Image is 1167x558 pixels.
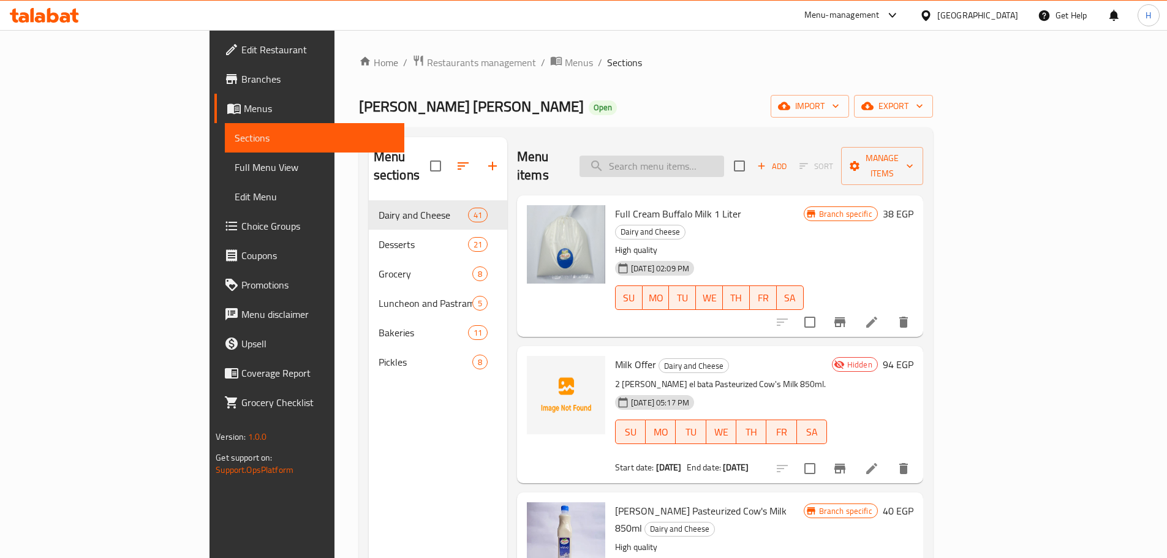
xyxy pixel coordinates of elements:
[214,94,404,123] a: Menus
[889,454,918,483] button: delete
[469,239,487,251] span: 21
[864,99,923,114] span: export
[359,55,933,70] nav: breadcrumb
[766,420,796,444] button: FR
[468,208,488,222] div: items
[241,248,395,263] span: Coupons
[615,420,646,444] button: SU
[598,55,602,70] li: /
[214,358,404,388] a: Coverage Report
[864,315,879,330] a: Edit menu item
[379,237,468,252] span: Desserts
[423,153,448,179] span: Select all sections
[469,327,487,339] span: 11
[802,423,822,441] span: SA
[241,366,395,380] span: Coverage Report
[469,209,487,221] span: 41
[615,243,804,258] p: High quality
[854,95,933,118] button: export
[468,325,488,340] div: items
[214,300,404,329] a: Menu disclaimer
[615,285,643,310] button: SU
[473,356,487,368] span: 8
[216,429,246,445] span: Version:
[468,237,488,252] div: items
[797,420,827,444] button: SA
[777,285,804,310] button: SA
[248,429,267,445] span: 1.0.0
[473,298,487,309] span: 5
[706,420,736,444] button: WE
[616,225,685,239] span: Dairy and Cheese
[235,160,395,175] span: Full Menu View
[369,200,507,230] div: Dairy and Cheese41
[472,296,488,311] div: items
[681,423,701,441] span: TU
[225,182,404,211] a: Edit Menu
[550,55,593,70] a: Menus
[225,153,404,182] a: Full Menu View
[527,205,605,284] img: Full Cream Buffalo Milk 1 Liter
[473,268,487,280] span: 8
[615,459,654,475] span: Start date:
[728,289,745,307] span: TH
[883,502,913,519] h6: 40 EGP
[645,522,714,536] span: Dairy and Cheese
[214,270,404,300] a: Promotions
[565,55,593,70] span: Menus
[889,307,918,337] button: delete
[825,454,855,483] button: Branch-specific-item
[648,289,665,307] span: MO
[214,388,404,417] a: Grocery Checklist
[643,285,670,310] button: MO
[782,289,799,307] span: SA
[755,289,772,307] span: FR
[814,208,877,220] span: Branch specific
[797,309,823,335] span: Select to update
[607,55,642,70] span: Sections
[403,55,407,70] li: /
[478,151,507,181] button: Add section
[241,395,395,410] span: Grocery Checklist
[369,347,507,377] div: Pickles8
[804,8,880,23] div: Menu-management
[241,42,395,57] span: Edit Restaurant
[883,205,913,222] h6: 38 EGP
[369,195,507,382] nav: Menu sections
[235,130,395,145] span: Sections
[472,355,488,369] div: items
[615,205,741,223] span: Full Cream Buffalo Milk 1 Liter
[241,219,395,233] span: Choice Groups
[379,296,472,311] span: Luncheon and Pastrami
[621,289,638,307] span: SU
[517,148,565,184] h2: Menu items
[669,285,696,310] button: TU
[359,92,584,120] span: [PERSON_NAME] [PERSON_NAME]
[656,459,682,475] b: [DATE]
[674,289,691,307] span: TU
[241,72,395,86] span: Branches
[841,147,923,185] button: Manage items
[541,55,545,70] li: /
[241,336,395,351] span: Upsell
[791,157,841,176] span: Select section first
[369,259,507,288] div: Grocery8
[676,420,706,444] button: TU
[771,423,791,441] span: FR
[771,95,849,118] button: import
[615,355,656,374] span: Milk Offer
[825,307,855,337] button: Branch-specific-item
[379,266,472,281] div: Grocery
[723,285,750,310] button: TH
[379,208,468,222] span: Dairy and Cheese
[701,289,718,307] span: WE
[883,356,913,373] h6: 94 EGP
[615,540,804,555] p: High quality
[216,450,272,466] span: Get support on:
[615,502,787,537] span: [PERSON_NAME] Pasteurized Cow's Milk 850ml
[589,100,617,115] div: Open
[1146,9,1151,22] span: H
[755,159,788,173] span: Add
